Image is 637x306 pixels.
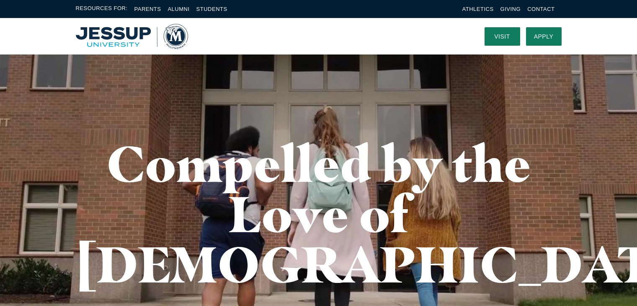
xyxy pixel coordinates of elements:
[527,6,554,12] a: Contact
[76,4,128,14] span: Resources For:
[500,6,521,12] a: Giving
[76,24,188,49] a: Home
[76,24,188,49] img: Multnomah University Logo
[76,138,562,289] h1: Compelled by the Love of [DEMOGRAPHIC_DATA]
[462,6,494,12] a: Athletics
[196,6,227,12] a: Students
[526,27,562,46] a: Apply
[485,27,520,46] a: Visit
[134,6,161,12] a: Parents
[168,6,189,12] a: Alumni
